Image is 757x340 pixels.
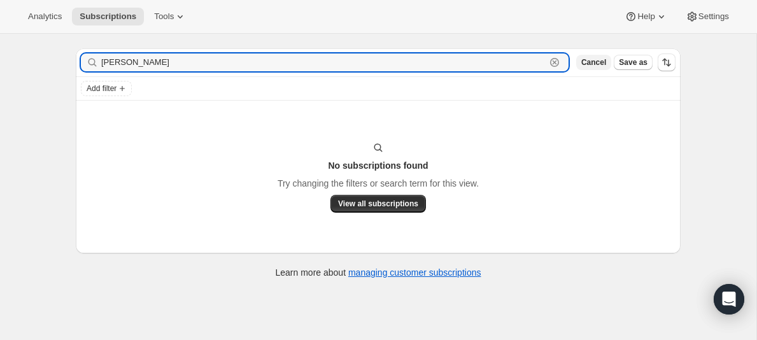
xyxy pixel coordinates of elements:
span: View all subscriptions [338,199,418,209]
span: Help [637,11,654,22]
h3: No subscriptions found [328,159,428,172]
button: Clear [548,56,561,69]
button: Cancel [576,55,611,70]
button: Sort the results [658,53,676,71]
span: Add filter [87,83,117,94]
button: Analytics [20,8,69,25]
button: Subscriptions [72,8,144,25]
span: Subscriptions [80,11,136,22]
span: Save as [619,57,647,67]
span: Analytics [28,11,62,22]
span: Settings [698,11,729,22]
p: Learn more about [276,266,481,279]
button: View all subscriptions [330,195,426,213]
p: Try changing the filters or search term for this view. [278,177,479,190]
span: Tools [154,11,174,22]
button: Settings [678,8,737,25]
div: Open Intercom Messenger [714,284,744,315]
button: Help [617,8,675,25]
button: Add filter [81,81,132,96]
a: managing customer subscriptions [348,267,481,278]
input: Filter subscribers [101,53,546,71]
span: Cancel [581,57,606,67]
button: Tools [146,8,194,25]
button: Save as [614,55,653,70]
